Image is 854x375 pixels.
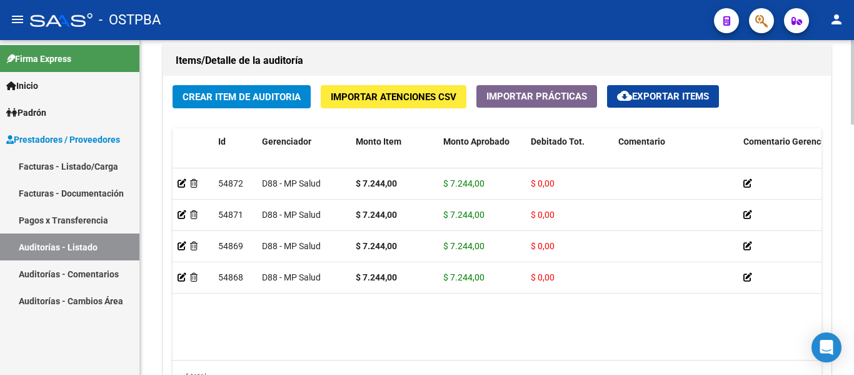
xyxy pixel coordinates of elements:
datatable-header-cell: Monto Item [351,128,438,183]
span: 54869 [218,241,243,251]
span: Exportar Items [617,91,709,102]
span: Prestadores / Proveedores [6,133,120,146]
datatable-header-cell: Debitado Tot. [526,128,613,183]
span: Debitado Tot. [531,136,585,146]
span: - OSTPBA [99,6,161,34]
span: Comentario Gerenciador [743,136,841,146]
button: Crear Item de Auditoria [173,85,311,108]
mat-icon: person [829,12,844,27]
datatable-header-cell: Comentario [613,128,738,183]
span: Comentario [618,136,665,146]
datatable-header-cell: Id [213,128,257,183]
span: $ 0,00 [531,178,555,188]
datatable-header-cell: Monto Aprobado [438,128,526,183]
span: D88 - MP Salud [262,178,321,188]
span: Crear Item de Auditoria [183,91,301,103]
span: Inicio [6,79,38,93]
strong: $ 7.244,00 [356,241,397,251]
span: $ 7.244,00 [443,272,485,282]
span: Gerenciador [262,136,311,146]
span: Importar Prácticas [486,91,587,102]
strong: $ 7.244,00 [356,178,397,188]
span: $ 7.244,00 [443,178,485,188]
span: 54872 [218,178,243,188]
button: Importar Atenciones CSV [321,85,466,108]
button: Importar Prácticas [476,85,597,108]
div: Open Intercom Messenger [811,332,841,362]
span: 54871 [218,210,243,220]
mat-icon: menu [10,12,25,27]
span: $ 7.244,00 [443,241,485,251]
strong: $ 7.244,00 [356,272,397,282]
span: D88 - MP Salud [262,241,321,251]
span: D88 - MP Salud [262,272,321,282]
span: $ 0,00 [531,210,555,220]
span: Firma Express [6,52,71,66]
span: Monto Aprobado [443,136,510,146]
span: $ 7.244,00 [443,210,485,220]
datatable-header-cell: Gerenciador [257,128,351,183]
span: $ 0,00 [531,272,555,282]
span: Monto Item [356,136,401,146]
span: 54868 [218,272,243,282]
span: Id [218,136,226,146]
span: $ 0,00 [531,241,555,251]
h1: Items/Detalle de la auditoría [176,51,818,71]
strong: $ 7.244,00 [356,210,397,220]
span: D88 - MP Salud [262,210,321,220]
span: Padrón [6,106,46,120]
button: Exportar Items [607,85,719,108]
mat-icon: cloud_download [617,88,632,103]
span: Importar Atenciones CSV [331,91,456,103]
